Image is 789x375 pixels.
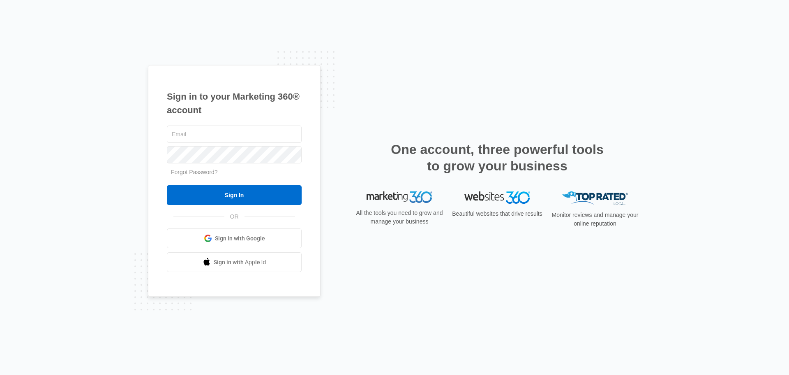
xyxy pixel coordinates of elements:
[464,191,530,203] img: Websites 360
[167,90,302,117] h1: Sign in to your Marketing 360® account
[167,185,302,205] input: Sign In
[451,210,543,218] p: Beautiful websites that drive results
[549,211,641,228] p: Monitor reviews and manage your online reputation
[167,228,302,248] a: Sign in with Google
[353,209,445,226] p: All the tools you need to grow and manage your business
[215,234,265,243] span: Sign in with Google
[214,258,266,267] span: Sign in with Apple Id
[367,191,432,203] img: Marketing 360
[388,141,606,174] h2: One account, three powerful tools to grow your business
[224,212,245,221] span: OR
[167,252,302,272] a: Sign in with Apple Id
[562,191,628,205] img: Top Rated Local
[167,126,302,143] input: Email
[171,169,218,175] a: Forgot Password?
